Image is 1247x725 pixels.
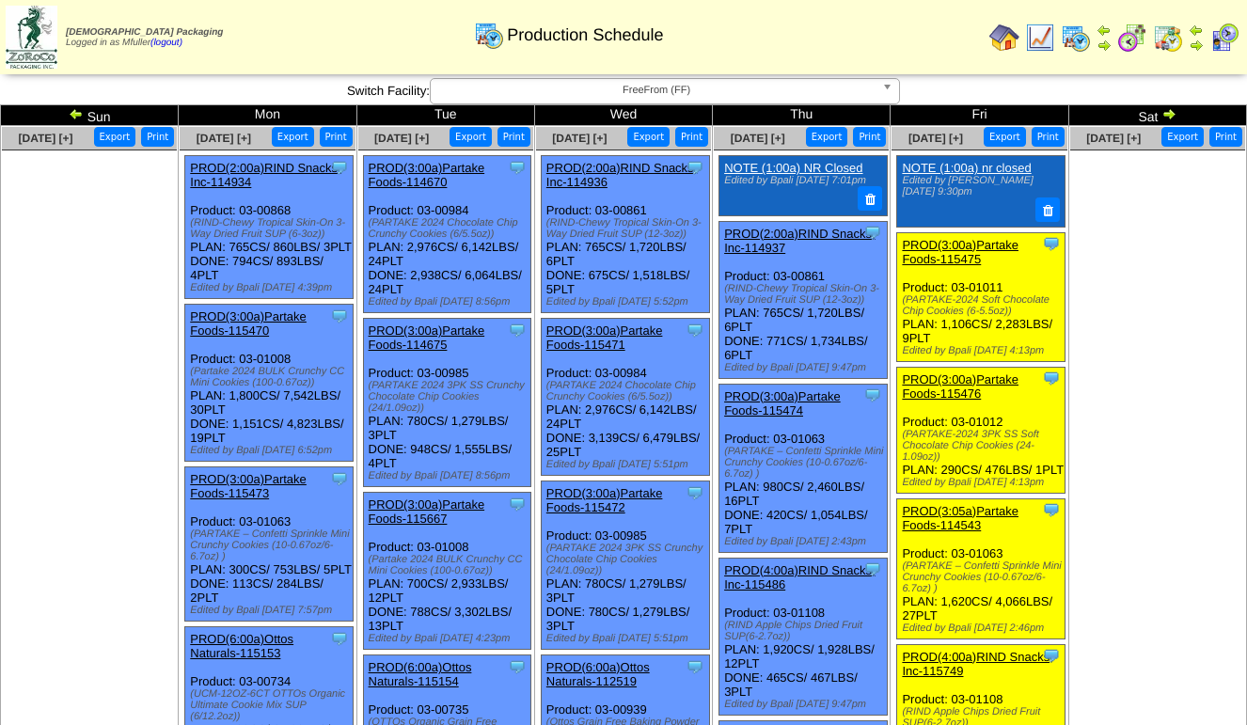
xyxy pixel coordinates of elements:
[1042,646,1061,665] img: Tooltip
[902,560,1065,594] div: (PARTAKE – Confetti Sprinkle Mini Crunchy Cookies (10-0.67oz/6-6.7oz) )
[1209,127,1242,147] button: Print
[369,470,531,481] div: Edited by Bpali [DATE] 8:56pm
[546,660,650,688] a: PROD(6:00a)Ottos Naturals-112519
[374,132,429,145] a: [DATE] [+]
[185,305,354,462] div: Product: 03-01008 PLAN: 1,800CS / 7,542LBS / 30PLT DONE: 1,151CS / 4,823LBS / 19PLT
[724,699,887,710] div: Edited by Bpali [DATE] 9:47pm
[1032,127,1065,147] button: Print
[330,158,349,177] img: Tooltip
[19,132,73,145] a: [DATE] [+]
[330,469,349,488] img: Tooltip
[902,477,1065,488] div: Edited by Bpali [DATE] 4:13pm
[891,105,1068,126] td: Fri
[902,175,1058,197] div: Edited by [PERSON_NAME] [DATE] 9:30pm
[508,657,527,676] img: Tooltip
[897,367,1065,493] div: Product: 03-01012 PLAN: 290CS / 476LBS / 1PLT
[320,127,353,147] button: Print
[272,127,314,147] button: Export
[190,161,340,189] a: PROD(2:00a)RIND Snacks, Inc-114934
[330,307,349,325] img: Tooltip
[724,389,841,418] a: PROD(3:00a)Partake Foods-115474
[369,660,472,688] a: PROD(6:00a)Ottos Naturals-115154
[731,132,785,145] a: [DATE] [+]
[675,127,708,147] button: Print
[369,296,531,307] div: Edited by Bpali [DATE] 8:56pm
[190,605,353,616] div: Edited by Bpali [DATE] 7:57pm
[150,38,182,48] a: (logout)
[724,446,887,480] div: (PARTAKE – Confetti Sprinkle Mini Crunchy Cookies (10-0.67oz/6-6.7oz) )
[1161,127,1204,147] button: Export
[902,345,1065,356] div: Edited by Bpali [DATE] 4:13pm
[686,657,704,676] img: Tooltip
[1117,23,1147,53] img: calendarblend.gif
[724,620,887,642] div: (RIND Apple Chips Dried Fruit SUP(6-2.7oz))
[190,688,353,722] div: (UCM-12OZ-6CT OTTOs Organic Ultimate Cookie Mix SUP (6/12.2oz))
[546,296,709,307] div: Edited by Bpali [DATE] 5:52pm
[363,319,531,487] div: Product: 03-00985 PLAN: 780CS / 1,279LBS / 3PLT DONE: 948CS / 1,555LBS / 4PLT
[541,319,709,476] div: Product: 03-00984 PLAN: 2,976CS / 6,142LBS / 24PLT DONE: 3,139CS / 6,479LBS / 25PLT
[541,481,709,650] div: Product: 03-00985 PLAN: 780CS / 1,279LBS / 3PLT DONE: 780CS / 1,279LBS / 3PLT
[356,105,534,126] td: Tue
[1061,23,1091,53] img: calendarprod.gif
[534,105,712,126] td: Wed
[724,161,862,175] a: NOTE (1:00a) NR Closed
[1042,234,1061,253] img: Tooltip
[185,156,354,299] div: Product: 03-00868 PLAN: 765CS / 860LBS / 3PLT DONE: 794CS / 893LBS / 4PLT
[369,217,531,240] div: (PARTAKE 2024 Chocolate Chip Crunchy Cookies (6/5.5oz))
[902,161,1031,175] a: NOTE (1:00a) nr closed
[1086,132,1141,145] a: [DATE] [+]
[450,127,492,147] button: Export
[369,497,485,526] a: PROD(3:00a)Partake Foods-115667
[197,132,251,145] a: [DATE] [+]
[546,633,709,644] div: Edited by Bpali [DATE] 5:51pm
[686,483,704,502] img: Tooltip
[185,467,354,622] div: Product: 03-01063 PLAN: 300CS / 753LBS / 5PLT DONE: 113CS / 284LBS / 2PLT
[190,217,353,240] div: (RIND-Chewy Tropical Skin-On 3-Way Dried Fruit SUP (6-3oz))
[902,294,1065,317] div: (PARTAKE-2024 Soft Chocolate Chip Cookies (6-5.5oz))
[984,127,1026,147] button: Export
[363,156,531,313] div: Product: 03-00984 PLAN: 2,976CS / 6,142LBS / 24PLT DONE: 2,938CS / 6,064LBS / 24PLT
[369,380,531,414] div: (PARTAKE 2024 3PK SS Crunchy Chocolate Chip Cookies (24/1.09oz))
[902,238,1018,266] a: PROD(3:00a)Partake Foods-115475
[179,105,356,126] td: Mon
[190,528,353,562] div: (PARTAKE – Confetti Sprinkle Mini Crunchy Cookies (10-0.67oz/6-6.7oz) )
[1189,23,1204,38] img: arrowleft.gif
[713,105,891,126] td: Thu
[806,127,848,147] button: Export
[724,227,875,255] a: PROD(2:00a)RIND Snacks, Inc-114937
[858,186,882,211] button: Delete Note
[1161,106,1176,121] img: arrowright.gif
[719,221,888,378] div: Product: 03-00861 PLAN: 765CS / 1,720LBS / 6PLT DONE: 771CS / 1,734LBS / 6PLT
[863,386,882,404] img: Tooltip
[190,445,353,456] div: Edited by Bpali [DATE] 6:52pm
[989,23,1019,53] img: home.gif
[497,127,530,147] button: Print
[369,633,531,644] div: Edited by Bpali [DATE] 4:23pm
[546,217,709,240] div: (RIND-Chewy Tropical Skin-On 3-Way Dried Fruit SUP (12-3oz))
[1,105,179,126] td: Sun
[863,560,882,578] img: Tooltip
[686,158,704,177] img: Tooltip
[853,127,886,147] button: Print
[190,472,307,500] a: PROD(3:00a)Partake Foods-115473
[190,309,307,338] a: PROD(3:00a)Partake Foods-115470
[546,161,697,189] a: PROD(2:00a)RIND Snacks, Inc-114936
[363,493,531,650] div: Product: 03-01008 PLAN: 700CS / 2,933LBS / 12PLT DONE: 788CS / 3,302LBS / 13PLT
[141,127,174,147] button: Print
[724,362,887,373] div: Edited by Bpali [DATE] 9:47pm
[719,558,888,715] div: Product: 03-01108 PLAN: 1,920CS / 1,928LBS / 12PLT DONE: 465CS / 467LBS / 3PLT
[908,132,963,145] a: [DATE] [+]
[546,459,709,470] div: Edited by Bpali [DATE] 5:51pm
[66,27,223,38] span: [DEMOGRAPHIC_DATA] Packaging
[438,79,875,102] span: FreeFrom (FF)
[719,384,888,552] div: Product: 03-01063 PLAN: 980CS / 2,460LBS / 16PLT DONE: 420CS / 1,054LBS / 7PLT
[190,632,293,660] a: PROD(6:00a)Ottos Naturals-115153
[546,380,709,402] div: (PARTAKE 2024 Chocolate Chip Crunchy Cookies (6/5.5oz))
[902,429,1065,463] div: (PARTAKE-2024 3PK SS Soft Chocolate Chip Cookies (24-1.09oz))
[1189,38,1204,53] img: arrowright.gif
[724,536,887,547] div: Edited by Bpali [DATE] 2:43pm
[724,175,880,186] div: Edited by Bpali [DATE] 7:01pm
